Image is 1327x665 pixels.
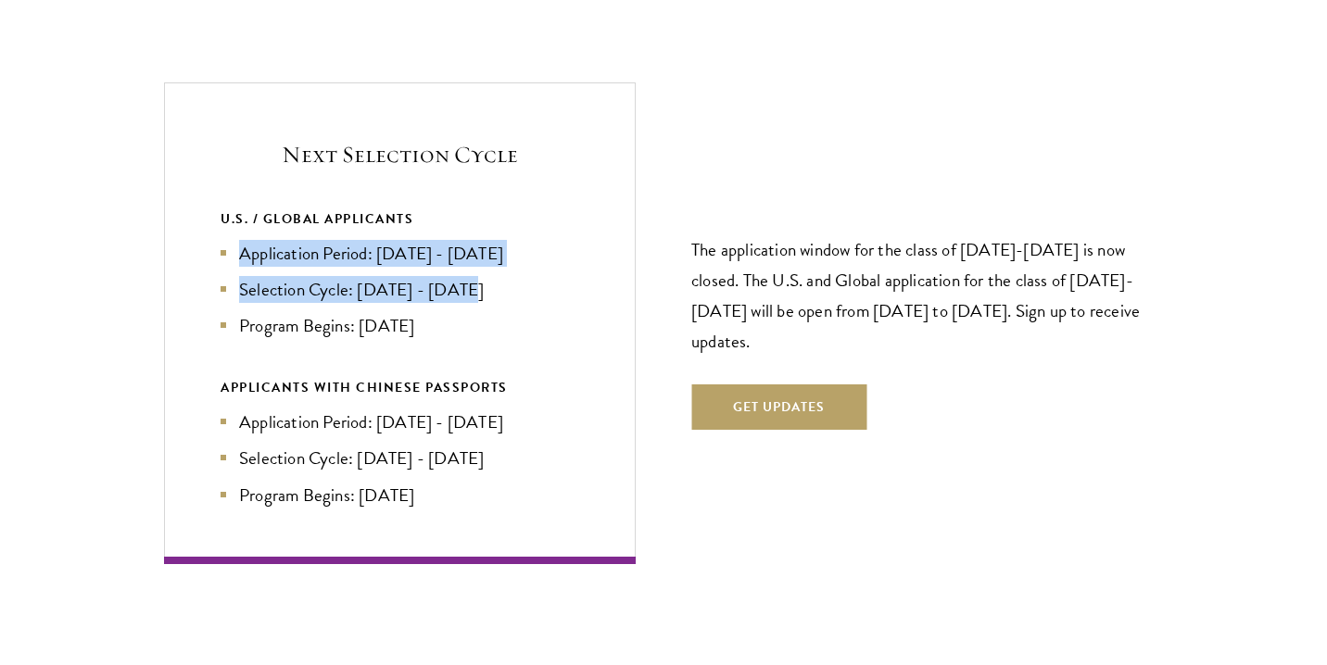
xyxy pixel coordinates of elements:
[691,384,866,429] button: Get Updates
[691,234,1163,357] p: The application window for the class of [DATE]-[DATE] is now closed. The U.S. and Global applicat...
[221,408,579,435] li: Application Period: [DATE] - [DATE]
[221,482,579,508] li: Program Begins: [DATE]
[221,276,579,303] li: Selection Cycle: [DATE] - [DATE]
[221,376,579,399] div: APPLICANTS WITH CHINESE PASSPORTS
[221,207,579,231] div: U.S. / GLOBAL APPLICANTS
[221,240,579,267] li: Application Period: [DATE] - [DATE]
[221,139,579,170] h5: Next Selection Cycle
[221,445,579,471] li: Selection Cycle: [DATE] - [DATE]
[221,312,579,339] li: Program Begins: [DATE]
